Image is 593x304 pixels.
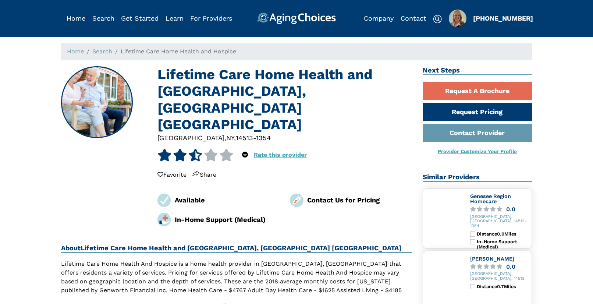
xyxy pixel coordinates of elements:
div: Share [192,170,216,179]
h1: Lifetime Care Home Health and [GEOGRAPHIC_DATA], [GEOGRAPHIC_DATA] [GEOGRAPHIC_DATA] [157,66,412,133]
div: Popover trigger [92,13,114,24]
span: , [224,134,226,142]
div: [GEOGRAPHIC_DATA], [GEOGRAPHIC_DATA], 14513-1354 [470,215,529,229]
a: Learn [166,14,184,22]
div: Popover trigger [449,10,466,27]
a: Genesee Region Homecare [470,193,511,204]
a: Company [364,14,394,22]
img: 0d6ac745-f77c-4484-9392-b54ca61ede62.jpg [449,10,466,27]
img: search-icon.svg [433,15,442,24]
div: [GEOGRAPHIC_DATA], [GEOGRAPHIC_DATA], 14513 [470,272,529,281]
a: Home [67,14,85,22]
img: Lifetime Care Home Health and Hospice, Newark NY [62,67,132,138]
a: Request Pricing [423,103,532,121]
div: In-Home Support (Medical) [175,215,279,225]
div: 0.0 [506,264,515,269]
div: Contact Us for Pricing [307,195,412,205]
span: NY [226,134,234,142]
h2: Next Steps [423,66,532,75]
div: Available [175,195,279,205]
div: 14513-1354 [236,133,271,143]
a: For Providers [190,14,232,22]
a: Rate this provider [254,151,307,158]
div: Distance 0.7 Miles [477,284,529,289]
a: [PERSON_NAME] [470,256,514,262]
a: Search [92,48,112,55]
a: Contact Provider [423,124,532,142]
a: Home [67,48,84,55]
span: [GEOGRAPHIC_DATA] [157,134,224,142]
a: Contact [401,14,426,22]
h2: About Lifetime Care Home Health and [GEOGRAPHIC_DATA], [GEOGRAPHIC_DATA] [GEOGRAPHIC_DATA] [61,244,412,253]
a: Search [92,14,114,22]
a: Get Started [121,14,159,22]
a: Provider Customize Your Profile [438,148,517,154]
a: 0.0 [470,206,529,212]
a: 0.0 [470,264,529,269]
a: Request A Brochure [423,82,532,100]
a: [PHONE_NUMBER] [473,14,533,22]
h2: Similar Providers [423,173,532,182]
span: , [234,134,236,142]
div: 0.0 [506,206,515,212]
div: Favorite [157,170,187,179]
div: In-Home Support (Medical) [477,239,529,250]
img: AgingChoices [257,13,336,24]
span: Lifetime Care Home Health and Hospice [121,48,236,55]
nav: breadcrumb [61,43,532,60]
div: Distance 0.0 Miles [477,231,529,237]
div: Popover trigger [242,149,248,161]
